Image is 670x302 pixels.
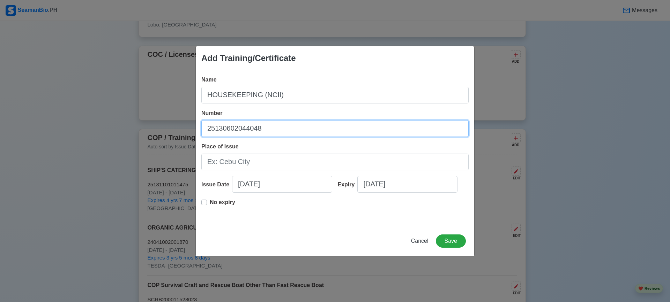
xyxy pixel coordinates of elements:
input: Ex: COP1234567890W or NA [201,120,469,137]
span: Cancel [411,238,429,244]
span: Name [201,77,217,83]
div: Expiry [338,180,358,189]
input: Ex: Cebu City [201,154,469,170]
span: Place of Issue [201,144,239,149]
p: No expiry [210,198,235,207]
input: Ex: COP Medical First Aid (VI/4) [201,87,469,103]
button: Cancel [407,234,433,248]
button: Save [436,234,466,248]
span: Number [201,110,222,116]
div: Add Training/Certificate [201,52,296,64]
div: Issue Date [201,180,232,189]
